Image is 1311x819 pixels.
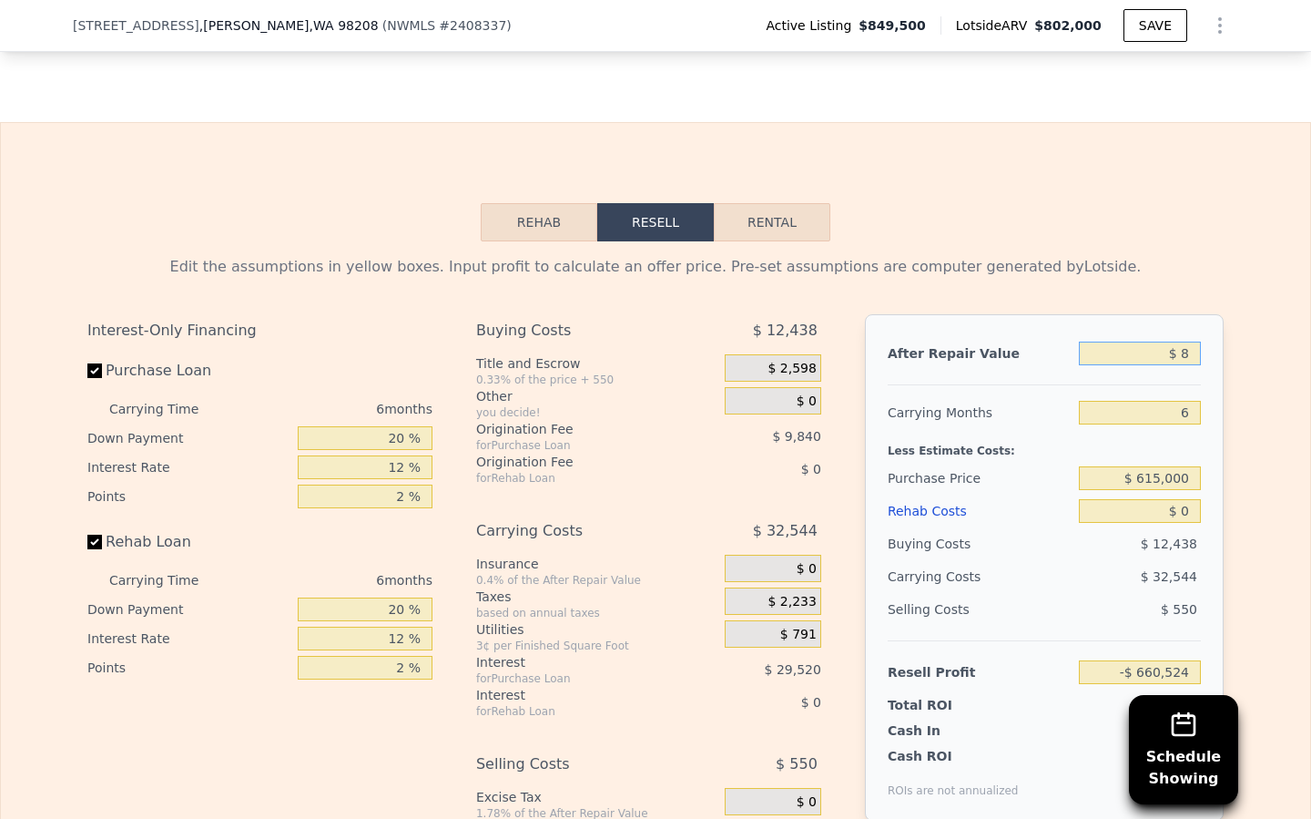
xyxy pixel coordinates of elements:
[476,314,679,347] div: Buying Costs
[1034,18,1102,33] span: $802,000
[476,420,679,438] div: Origination Fee
[888,396,1072,429] div: Carrying Months
[476,639,717,653] div: 3¢ per Finished Square Foot
[87,453,290,482] div: Interest Rate
[801,695,821,710] span: $ 0
[476,788,717,806] div: Excise Tax
[776,748,818,781] span: $ 550
[73,16,199,35] span: [STREET_ADDRESS]
[767,361,816,377] span: $ 2,598
[597,203,714,241] button: Resell
[476,748,679,781] div: Selling Costs
[476,573,717,588] div: 0.4% of the After Repair Value
[888,722,1001,740] div: Cash In
[888,560,1001,593] div: Carrying Costs
[481,203,597,241] button: Rehab
[767,594,816,610] span: $ 2,233
[797,394,817,410] span: $ 0
[476,515,679,548] div: Carrying Costs
[888,462,1072,495] div: Purchase Price
[476,653,679,671] div: Interest
[766,16,859,35] span: Active Listing
[87,363,102,378] input: Purchase Loan
[476,686,679,704] div: Interest
[797,794,817,811] span: $ 0
[310,18,379,33] span: , WA 98208
[476,405,717,420] div: you decide!
[87,354,290,387] label: Purchase Loan
[888,747,1019,765] div: Cash ROI
[476,620,717,639] div: Utilities
[87,624,290,653] div: Interest Rate
[87,595,290,624] div: Down Payment
[1202,7,1238,44] button: Show Options
[476,387,717,405] div: Other
[387,18,435,33] span: NWMLS
[109,394,228,424] div: Carrying Time
[797,561,817,578] span: $ 0
[1141,569,1197,584] span: $ 32,544
[753,515,818,548] span: $ 32,544
[888,656,1072,689] div: Resell Profit
[476,606,717,620] div: based on annual taxes
[888,429,1201,462] div: Less Estimate Costs:
[888,527,1072,560] div: Buying Costs
[476,704,679,719] div: for Rehab Loan
[235,394,432,424] div: 6 months
[888,337,1072,370] div: After Repair Value
[753,314,818,347] span: $ 12,438
[888,593,1072,626] div: Selling Costs
[801,462,821,476] span: $ 0
[476,471,679,486] div: for Rehab Loan
[87,535,102,549] input: Rehab Loan
[87,526,290,558] label: Rehab Loan
[476,453,679,471] div: Origination Fee
[1161,602,1197,617] span: $ 550
[714,203,830,241] button: Rental
[476,373,717,387] div: 0.33% of the price + 550
[888,696,1001,714] div: Total ROI
[956,16,1034,35] span: Lotside ARV
[87,314,432,347] div: Interest-Only Financing
[1123,9,1187,42] button: SAVE
[439,18,506,33] span: # 2408337
[87,424,290,453] div: Down Payment
[87,256,1224,278] div: Edit the assumptions in yellow boxes. Input profit to calculate an offer price. Pre-set assumptio...
[859,16,926,35] span: $849,500
[888,495,1072,527] div: Rehab Costs
[772,429,820,444] span: $ 9,840
[87,653,290,682] div: Points
[199,16,379,35] span: , [PERSON_NAME]
[109,566,228,595] div: Carrying Time
[1141,537,1197,551] span: $ 12,438
[765,662,821,677] span: $ 29,520
[780,627,817,643] span: $ 791
[476,555,717,573] div: Insurance
[476,438,679,453] div: for Purchase Loan
[888,765,1019,798] div: ROIs are not annualized
[87,482,290,511] div: Points
[476,588,717,606] div: Taxes
[476,671,679,686] div: for Purchase Loan
[476,354,717,373] div: Title and Escrow
[382,16,512,35] div: ( )
[235,566,432,595] div: 6 months
[1129,695,1238,804] button: ScheduleShowing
